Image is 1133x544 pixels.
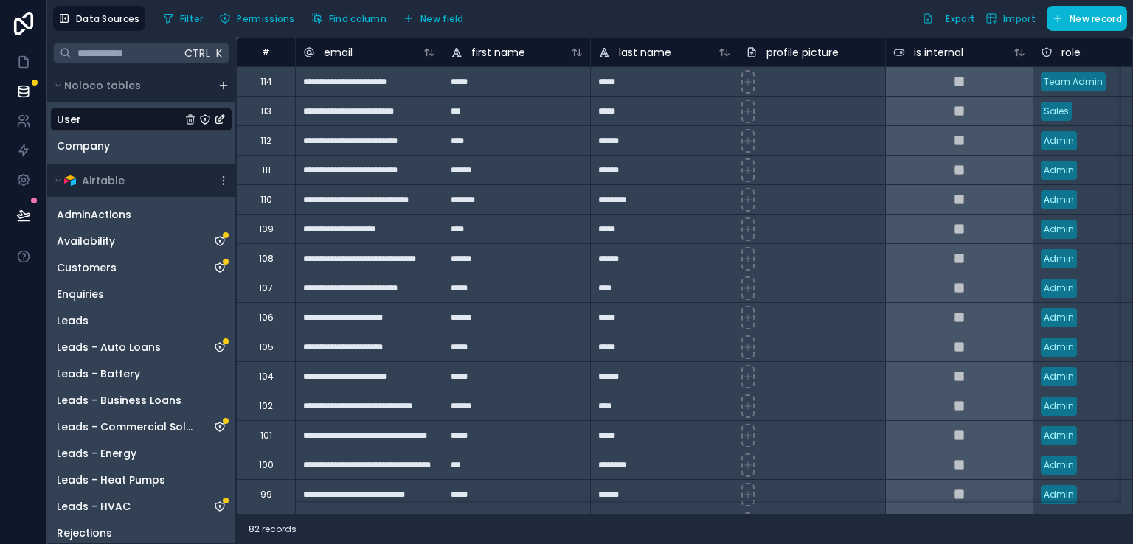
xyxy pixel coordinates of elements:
[259,223,274,235] div: 109
[1044,164,1074,177] div: Admin
[324,45,353,60] span: email
[180,13,204,24] span: Filter
[1061,45,1081,60] span: role
[260,489,272,501] div: 99
[1044,429,1074,442] div: Admin
[306,7,392,29] button: Find column
[980,6,1041,31] button: Import
[1044,75,1103,88] div: Team Admin
[1044,134,1074,147] div: Admin
[260,105,271,117] div: 113
[946,13,975,24] span: Export
[1044,400,1074,413] div: Admin
[619,45,671,60] span: last name
[1044,458,1074,472] div: Admin
[260,430,272,442] div: 101
[237,13,294,24] span: Permissions
[471,45,525,60] span: first name
[259,459,274,471] div: 100
[214,7,299,29] button: Permissions
[1044,282,1074,295] div: Admin
[157,7,209,29] button: Filter
[259,253,274,265] div: 108
[766,45,839,60] span: profile picture
[259,371,274,383] div: 104
[1044,341,1074,354] div: Admin
[259,282,273,294] div: 107
[1041,6,1127,31] a: New record
[1044,105,1069,118] div: Sales
[260,76,272,88] div: 114
[1044,370,1074,383] div: Admin
[260,135,271,147] div: 112
[1070,13,1122,24] span: New record
[262,164,271,176] div: 111
[398,7,469,29] button: New field
[214,7,305,29] a: Permissions
[249,523,297,535] span: 82 records
[914,45,963,60] span: is internal
[1044,252,1074,265] div: Admin
[215,48,225,58] span: K
[1047,6,1127,31] button: New record
[1044,311,1074,324] div: Admin
[248,46,284,57] div: #
[260,194,272,206] div: 110
[183,43,212,62] span: Ctrl
[329,13,387,24] span: Find column
[1044,193,1074,206] div: Admin
[1044,488,1074,501] div: Admin
[1003,13,1036,24] span: Import
[53,6,145,31] button: Data Sources
[420,13,464,24] span: New field
[259,341,274,353] div: 105
[1044,223,1074,236] div: Admin
[76,13,140,24] span: Data Sources
[259,312,274,324] div: 106
[259,400,273,412] div: 102
[917,6,980,31] button: Export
